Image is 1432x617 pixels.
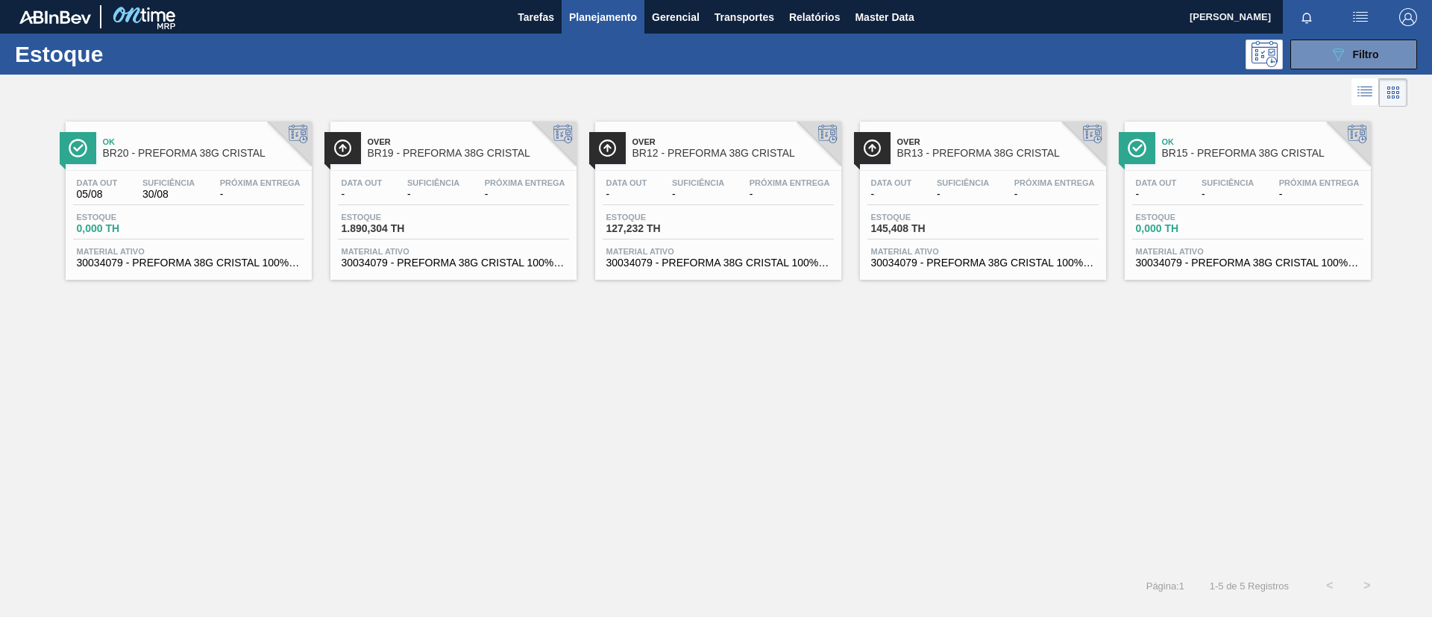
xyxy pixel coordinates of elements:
span: 30034079 - PREFORMA 38G CRISTAL 100% RECICLADA [1136,257,1360,269]
span: Material ativo [871,247,1095,256]
span: - [485,189,565,200]
span: Data out [871,178,912,187]
span: 1.890,304 TH [342,223,446,234]
span: 30/08 [142,189,195,200]
span: - [937,189,989,200]
span: Ok [103,137,304,146]
span: BR12 - PREFORMA 38G CRISTAL [632,148,834,159]
a: ÍconeOverBR12 - PREFORMA 38G CRISTALData out-Suficiência-Próxima Entrega-Estoque127,232 THMateria... [584,110,849,280]
img: Ícone [333,139,352,157]
span: 30034079 - PREFORMA 38G CRISTAL 100% RECICLADA [77,257,301,269]
h1: Estoque [15,46,238,63]
span: Data out [342,178,383,187]
span: BR13 - PREFORMA 38G CRISTAL [897,148,1099,159]
img: Ícone [1128,139,1146,157]
span: Tarefas [518,8,554,26]
span: Material ativo [1136,247,1360,256]
span: Over [897,137,1099,146]
span: 30034079 - PREFORMA 38G CRISTAL 100% RECICLADA [871,257,1095,269]
span: Over [368,137,569,146]
span: - [750,189,830,200]
img: Logout [1399,8,1417,26]
span: Planejamento [569,8,637,26]
span: BR20 - PREFORMA 38G CRISTAL [103,148,304,159]
img: TNhmsLtSVTkK8tSr43FrP2fwEKptu5GPRR3wAAAABJRU5ErkJggg== [19,10,91,24]
span: Filtro [1353,48,1379,60]
span: Suficiência [672,178,724,187]
span: Suficiência [142,178,195,187]
span: Data out [1136,178,1177,187]
span: Data out [606,178,647,187]
span: Transportes [715,8,774,26]
span: Suficiência [1202,178,1254,187]
span: - [1279,189,1360,200]
span: Estoque [77,213,181,222]
div: Pogramando: nenhum usuário selecionado [1246,40,1283,69]
button: > [1348,567,1386,604]
span: - [220,189,301,200]
span: Próxima Entrega [220,178,301,187]
button: < [1311,567,1348,604]
span: Material ativo [77,247,301,256]
div: Visão em Cards [1379,78,1407,107]
a: ÍconeOkBR15 - PREFORMA 38G CRISTALData out-Suficiência-Próxima Entrega-Estoque0,000 THMaterial at... [1114,110,1378,280]
span: Over [632,137,834,146]
span: Ok [1162,137,1363,146]
span: Estoque [871,213,976,222]
span: 05/08 [77,189,118,200]
span: Relatórios [789,8,840,26]
span: - [407,189,459,200]
span: Suficiência [937,178,989,187]
button: Notificações [1283,7,1331,28]
a: ÍconeOkBR20 - PREFORMA 38G CRISTALData out05/08Suficiência30/08Próxima Entrega-Estoque0,000 THMat... [54,110,319,280]
a: ÍconeOverBR19 - PREFORMA 38G CRISTALData out-Suficiência-Próxima Entrega-Estoque1.890,304 THMater... [319,110,584,280]
span: - [606,189,647,200]
span: - [1014,189,1095,200]
span: - [871,189,912,200]
img: Ícone [69,139,87,157]
span: Próxima Entrega [1279,178,1360,187]
img: Ícone [863,139,882,157]
span: - [672,189,724,200]
a: ÍconeOverBR13 - PREFORMA 38G CRISTALData out-Suficiência-Próxima Entrega-Estoque145,408 THMateria... [849,110,1114,280]
span: - [342,189,383,200]
span: Próxima Entrega [485,178,565,187]
button: Filtro [1290,40,1417,69]
span: 30034079 - PREFORMA 38G CRISTAL 100% RECICLADA [342,257,565,269]
span: - [1202,189,1254,200]
span: 145,408 TH [871,223,976,234]
span: 30034079 - PREFORMA 38G CRISTAL 100% RECICLADA [606,257,830,269]
div: Visão em Lista [1351,78,1379,107]
span: Próxima Entrega [1014,178,1095,187]
span: 0,000 TH [77,223,181,234]
span: BR15 - PREFORMA 38G CRISTAL [1162,148,1363,159]
span: Página : 1 [1146,580,1184,592]
span: Próxima Entrega [750,178,830,187]
img: Ícone [598,139,617,157]
span: Material ativo [606,247,830,256]
span: Master Data [855,8,914,26]
span: Data out [77,178,118,187]
span: 0,000 TH [1136,223,1240,234]
span: Material ativo [342,247,565,256]
span: 127,232 TH [606,223,711,234]
span: - [1136,189,1177,200]
span: Estoque [1136,213,1240,222]
span: BR19 - PREFORMA 38G CRISTAL [368,148,569,159]
span: Gerencial [652,8,700,26]
span: Suficiência [407,178,459,187]
img: userActions [1351,8,1369,26]
span: 1 - 5 de 5 Registros [1207,580,1289,592]
span: Estoque [342,213,446,222]
span: Estoque [606,213,711,222]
